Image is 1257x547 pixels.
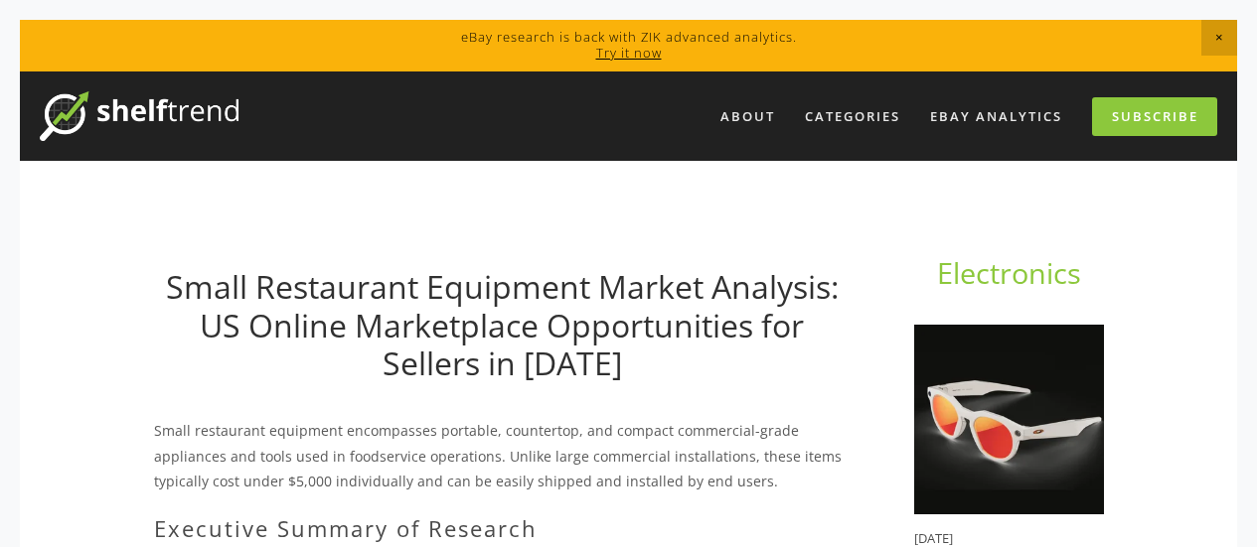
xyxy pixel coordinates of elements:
p: Small restaurant equipment encompasses portable, countertop, and compact commercial-grade applian... [154,418,851,493]
time: [DATE] [914,529,953,547]
a: Small Restaurant Equipment Market Analysis: US Online Marketplace Opportunities for Sellers in [D... [166,265,839,384]
h2: Executive Summary of Research [154,515,851,541]
a: Subscribe [1092,97,1217,136]
a: eBay Analytics [917,100,1075,133]
a: Electronics [937,253,1081,292]
span: Close Announcement [1201,20,1237,56]
img: ShelfTrend [40,91,238,141]
a: About [707,100,788,133]
img: Smart Glasses: What Online Sellers Need to Know in 2025 [914,325,1104,514]
a: Try it now [596,44,662,62]
div: Categories [792,100,913,133]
